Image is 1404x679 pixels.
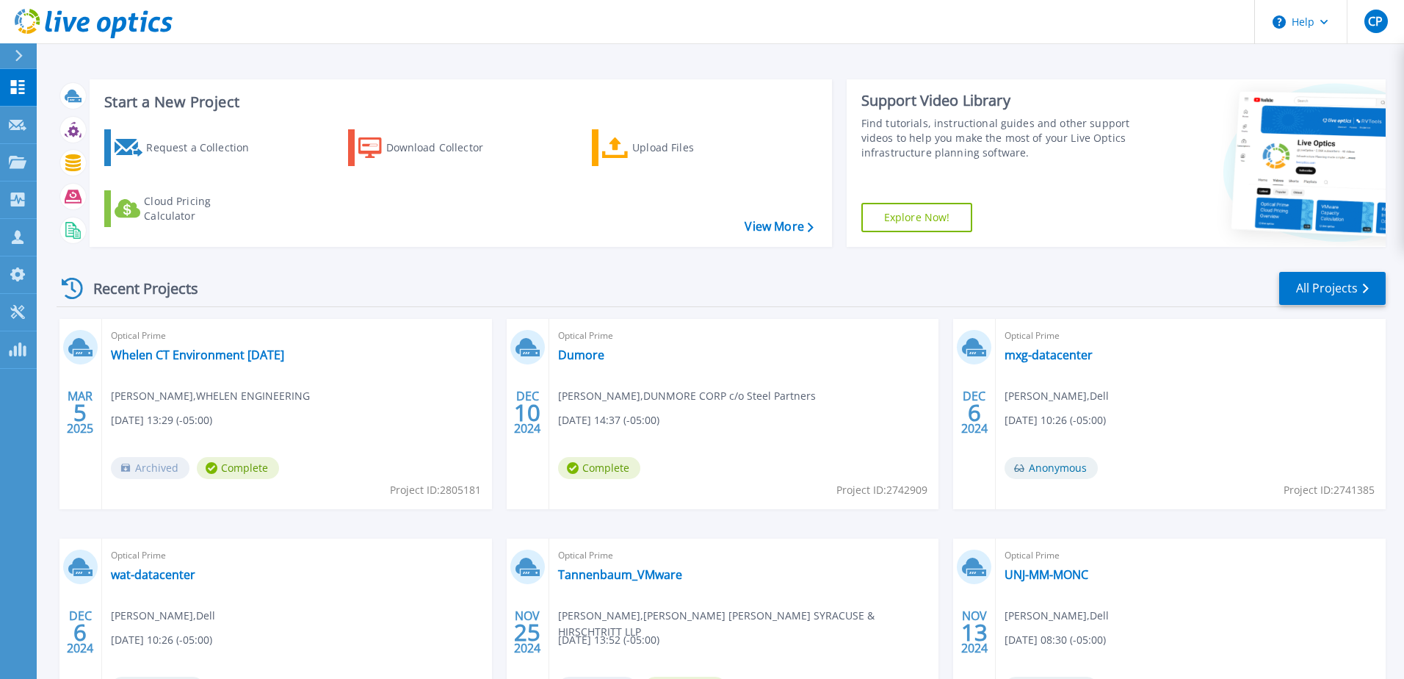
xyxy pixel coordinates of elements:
[111,328,483,344] span: Optical Prime
[1005,388,1109,404] span: [PERSON_NAME] , Dell
[111,567,195,582] a: wat-datacenter
[104,190,268,227] a: Cloud Pricing Calculator
[1005,457,1098,479] span: Anonymous
[111,608,215,624] span: [PERSON_NAME] , Dell
[146,133,264,162] div: Request a Collection
[111,632,212,648] span: [DATE] 10:26 (-05:00)
[111,457,189,479] span: Archived
[1279,272,1386,305] a: All Projects
[960,386,988,439] div: DEC 2024
[558,608,939,640] span: [PERSON_NAME] , [PERSON_NAME] [PERSON_NAME] SYRACUSE & HIRSCHTRITT LLP
[514,626,540,639] span: 25
[960,606,988,659] div: NOV 2024
[1005,567,1088,582] a: UNJ-MM-MONC
[1005,547,1377,564] span: Optical Prime
[197,457,279,479] span: Complete
[592,129,756,166] a: Upload Files
[57,270,218,306] div: Recent Projects
[104,129,268,166] a: Request a Collection
[861,91,1136,110] div: Support Video Library
[111,388,310,404] span: [PERSON_NAME] , WHELEN ENGINEERING
[558,348,604,362] a: Dumore
[111,547,483,564] span: Optical Prime
[513,386,541,439] div: DEC 2024
[558,457,640,479] span: Complete
[1005,412,1106,428] span: [DATE] 10:26 (-05:00)
[386,133,504,162] div: Download Collector
[390,482,481,498] span: Project ID: 2805181
[73,626,87,639] span: 6
[558,412,659,428] span: [DATE] 14:37 (-05:00)
[1368,15,1383,27] span: CP
[1005,632,1106,648] span: [DATE] 08:30 (-05:00)
[1005,328,1377,344] span: Optical Prime
[1005,348,1093,362] a: mxg-datacenter
[111,412,212,428] span: [DATE] 13:29 (-05:00)
[861,116,1136,160] div: Find tutorials, instructional guides and other support videos to help you make the most of your L...
[348,129,512,166] a: Download Collector
[66,386,94,439] div: MAR 2025
[861,203,973,232] a: Explore Now!
[104,94,813,110] h3: Start a New Project
[558,567,682,582] a: Tannenbaum_VMware
[111,348,284,362] a: Whelen CT Environment [DATE]
[558,328,930,344] span: Optical Prime
[1005,608,1109,624] span: [PERSON_NAME] , Dell
[514,406,540,419] span: 10
[968,406,981,419] span: 6
[513,606,541,659] div: NOV 2024
[144,194,261,223] div: Cloud Pricing Calculator
[1284,482,1375,498] span: Project ID: 2741385
[558,388,816,404] span: [PERSON_NAME] , DUNMORE CORP c/o Steel Partners
[558,632,659,648] span: [DATE] 13:52 (-05:00)
[73,406,87,419] span: 5
[558,547,930,564] span: Optical Prime
[745,220,813,234] a: View More
[836,482,927,498] span: Project ID: 2742909
[961,626,988,639] span: 13
[66,606,94,659] div: DEC 2024
[632,133,750,162] div: Upload Files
